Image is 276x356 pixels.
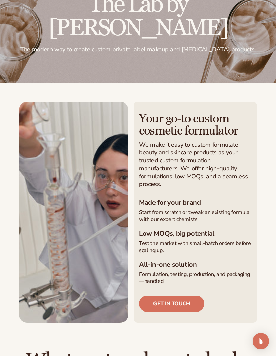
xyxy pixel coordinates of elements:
[19,46,257,53] p: The modern way to create custom private label makeup and [MEDICAL_DATA] products.
[139,240,252,254] p: Test the market with small-batch orders before scaling up.
[253,333,269,349] div: Open Intercom Messenger
[139,113,252,137] h1: Your go-to custom cosmetic formulator
[139,199,252,206] h3: Made for your brand
[139,141,252,188] p: We make it easy to custom formulate beauty and skincare products as your trusted custom formulati...
[139,296,204,312] a: Get in touch
[139,230,252,237] h3: Low MOQs, big potential
[139,209,252,223] p: Start from scratch or tweak an existing formula with our expert chemists.
[19,102,128,323] img: Female scientist in chemistry lab.
[139,261,252,268] h3: All-in-one solution
[139,271,252,285] p: Formulation, testing, production, and packaging—handled.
